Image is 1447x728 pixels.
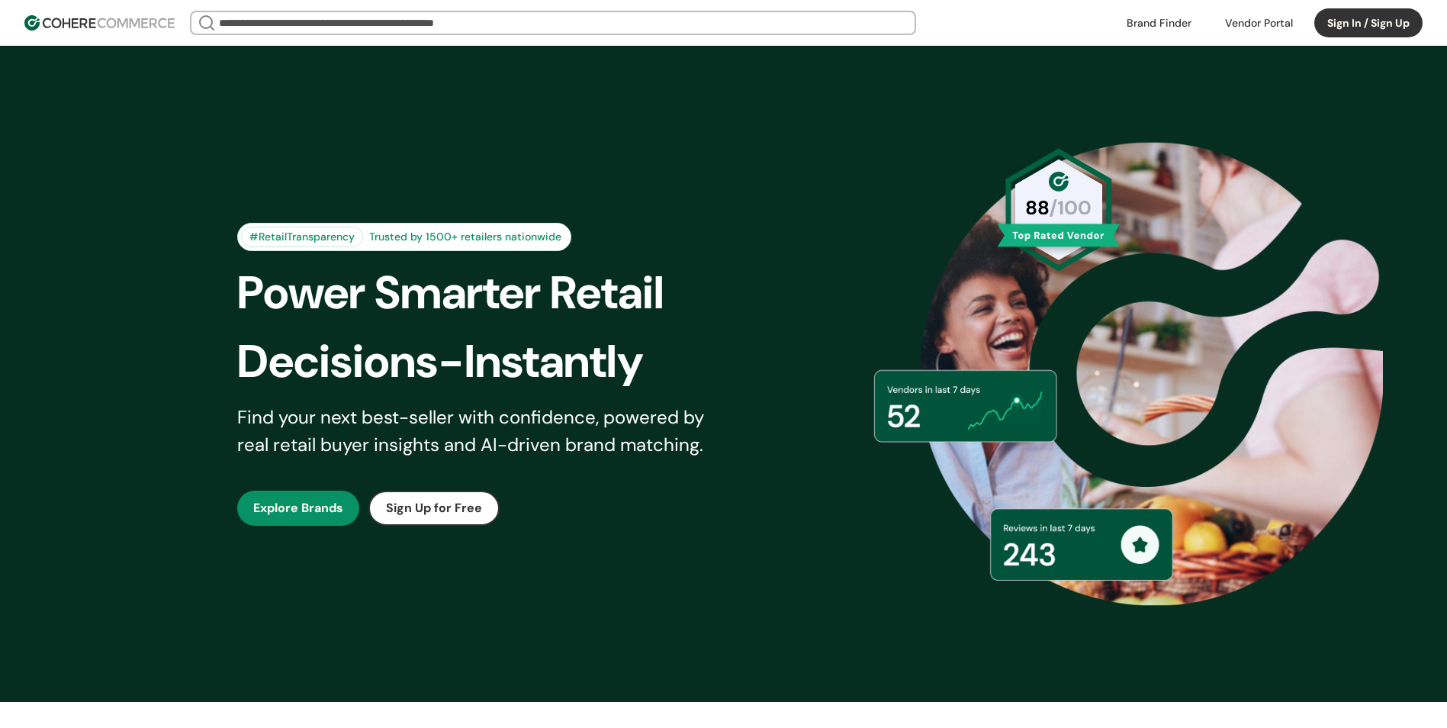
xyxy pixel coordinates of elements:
button: Sign In / Sign Up [1314,8,1423,37]
button: Explore Brands [237,491,359,526]
div: #RetailTransparency [241,227,363,247]
button: Sign Up for Free [368,491,500,526]
img: Cohere Logo [24,15,175,31]
div: Find your next best-seller with confidence, powered by real retail buyer insights and AI-driven b... [237,404,724,459]
div: Power Smarter Retail [237,259,750,327]
div: Decisions-Instantly [237,327,750,396]
div: Trusted by 1500+ retailers nationwide [363,229,568,245]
